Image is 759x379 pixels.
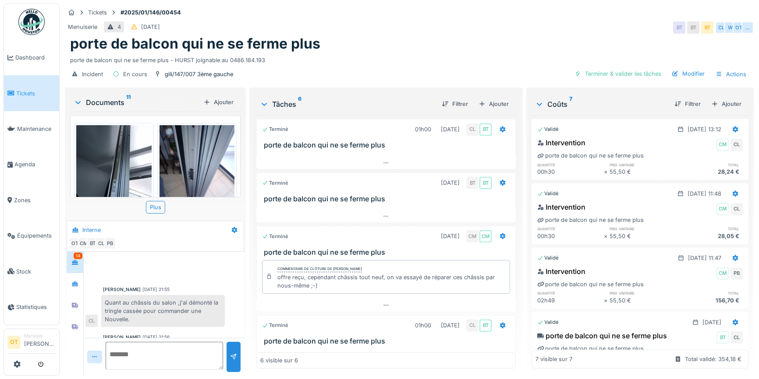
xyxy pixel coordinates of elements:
[277,266,362,272] div: Commentaire de clôture de [PERSON_NAME]
[438,98,472,110] div: Filtrer
[103,286,141,293] div: [PERSON_NAME]
[716,203,729,215] div: CM
[78,237,90,249] div: CM
[731,139,743,151] div: CL
[676,290,743,296] h6: total
[4,75,59,111] a: Tickets
[537,162,604,168] h6: quantité
[141,23,160,31] div: [DATE]
[262,126,288,133] div: Terminé
[668,68,708,80] div: Modifier
[4,111,59,147] a: Maintenance
[76,125,152,225] img: 4raypxked3ywvr9mi32c15nfaa4g
[200,96,237,108] div: Ajouter
[537,190,559,197] div: Validé
[117,8,184,17] strong: #2025/01/146/00454
[14,196,56,204] span: Zones
[673,21,685,34] div: BT
[88,8,107,17] div: Tickets
[441,179,460,187] div: [DATE]
[260,356,298,365] div: 6 visible sur 6
[537,137,585,148] div: Intervention
[687,21,699,34] div: BT
[716,331,729,344] div: BT
[688,254,721,262] div: [DATE] 11:47
[537,290,604,296] h6: quantité
[671,98,704,110] div: Filtrer
[264,248,512,256] h3: porte de balcon qui ne se ferme plus
[17,232,56,240] span: Équipements
[86,237,99,249] div: BT
[82,226,101,234] div: Interne
[676,296,743,305] div: 156,70 €
[741,21,754,34] div: …
[688,125,721,133] div: [DATE] 13:12
[610,162,676,168] h6: prix unitaire
[165,70,233,78] div: gili/147/007 3ème gauche
[264,195,512,203] h3: porte de balcon qui ne se ferme plus
[537,344,644,353] div: porte de balcon qui ne se ferme plus
[537,254,559,262] div: Validé
[74,253,82,259] div: 14
[731,331,743,344] div: CL
[4,182,59,218] a: Zones
[537,226,604,232] h6: quantité
[712,68,750,81] div: Actions
[24,333,56,339] div: Manager
[4,147,59,182] a: Agenda
[571,68,665,80] div: Terminer & valider les tâches
[537,232,604,240] div: 00h30
[716,139,729,151] div: CM
[715,21,727,34] div: CL
[466,177,479,189] div: BT
[260,99,435,109] div: Tâches
[479,177,492,189] div: BT
[702,318,721,326] div: [DATE]
[604,168,610,176] div: ×
[82,70,103,78] div: Incident
[610,232,676,240] div: 55,50 €
[277,273,506,290] div: offre reçu, cependant châssis tout neuf, on va essayé de réparer ces châssis par nous-même ;-)
[68,23,97,31] div: Menuiserie
[537,151,644,160] div: porte de balcon qui ne se ferme plus
[610,226,676,232] h6: prix unitaire
[70,53,748,64] div: porte de balcon qui ne se ferme plus - HURST joignable au 0486.184.193
[569,99,572,109] sup: 7
[142,286,170,293] div: [DATE] 21:55
[466,123,479,136] div: CL
[441,125,460,133] div: [DATE]
[466,230,479,242] div: CM
[708,98,745,110] div: Ajouter
[537,202,585,212] div: Intervention
[70,35,320,52] h1: porte de balcon qui ne se ferme plus
[146,201,165,214] div: Plus
[7,336,21,349] li: OT
[537,319,559,326] div: Validé
[142,334,170,340] div: [DATE] 21:56
[15,53,56,62] span: Dashboard
[536,355,572,363] div: 7 visible sur 7
[95,237,107,249] div: CL
[701,21,713,34] div: BT
[731,203,743,215] div: CL
[85,315,98,327] div: CL
[610,296,676,305] div: 55,50 €
[16,303,56,311] span: Statistiques
[4,253,59,289] a: Stock
[479,230,492,242] div: CM
[535,99,667,109] div: Coûts
[733,21,745,34] div: OT
[16,267,56,276] span: Stock
[731,267,743,280] div: PB
[74,97,200,108] div: Documents
[610,168,676,176] div: 55,50 €
[466,319,479,332] div: CL
[123,70,147,78] div: En cours
[716,267,729,280] div: CM
[18,9,45,35] img: Badge_color-CXgf-gQk.svg
[604,232,610,240] div: ×
[537,168,604,176] div: 00h30
[415,321,431,330] div: 01h00
[441,321,460,330] div: [DATE]
[610,290,676,296] h6: prix unitaire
